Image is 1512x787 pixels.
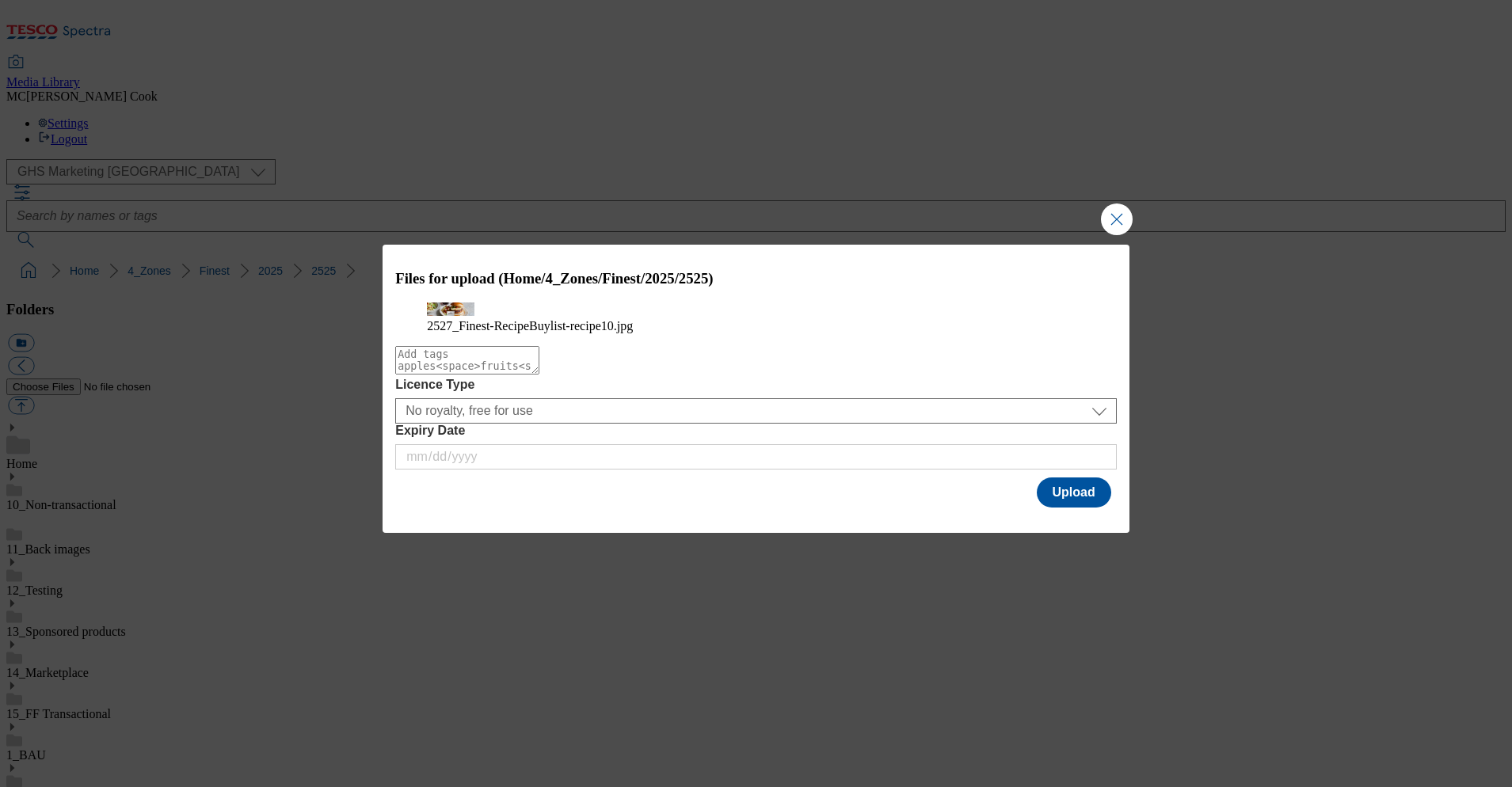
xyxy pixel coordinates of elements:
img: preview [427,302,474,316]
label: Expiry Date [395,424,1117,438]
figcaption: 2527_Finest-RecipeBuylist-recipe10.jpg [427,319,1085,333]
div: Modal [383,245,1129,533]
button: Upload [1037,477,1111,508]
label: Licence Type [395,378,1117,392]
button: Close Modal [1101,203,1133,235]
h3: Files for upload (Home/4_Zones/Finest/2025/2525) [395,270,1117,287]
